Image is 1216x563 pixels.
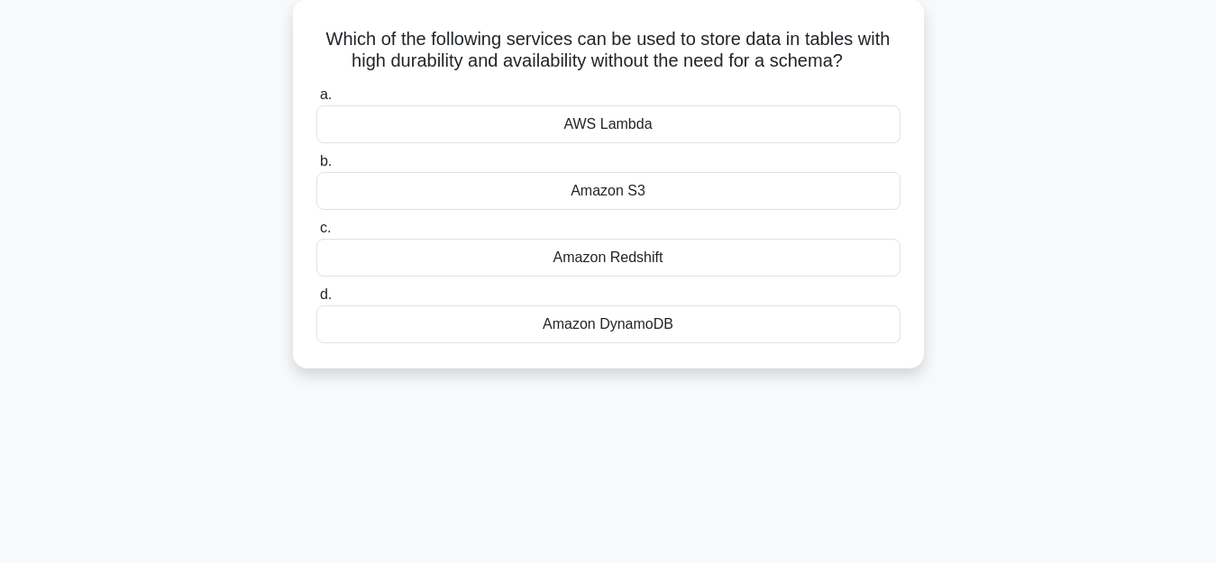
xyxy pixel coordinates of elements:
[316,305,901,343] div: Amazon DynamoDB
[316,172,901,210] div: Amazon S3
[320,86,332,102] span: a.
[315,28,902,73] h5: Which of the following services can be used to store data in tables with high durability and avai...
[316,105,901,143] div: AWS Lambda
[316,239,901,277] div: Amazon Redshift
[320,286,332,302] span: d.
[320,153,332,168] span: b.
[320,220,331,235] span: c.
